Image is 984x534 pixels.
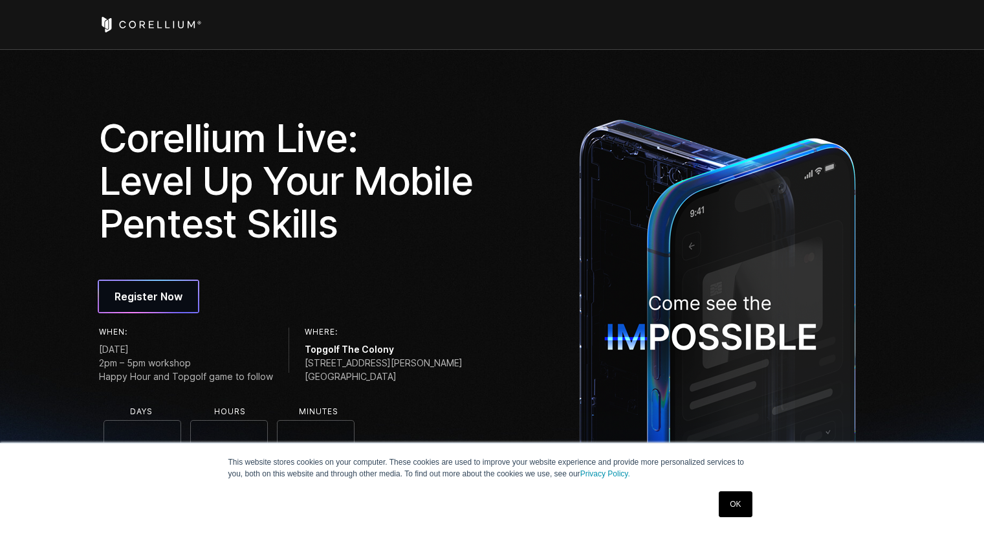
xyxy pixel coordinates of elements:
span: 14 [104,420,181,498]
span: Topgolf The Colony [305,342,463,356]
a: Privacy Policy. [580,469,630,478]
p: This website stores cookies on your computer. These cookies are used to improve your website expe... [228,456,756,480]
li: Minutes [280,407,358,416]
span: 2pm – 5pm workshop Happy Hour and Topgolf game to follow [99,356,273,383]
a: Register Now [99,281,198,312]
span: Register Now [115,289,182,304]
span: 21 [190,420,268,498]
li: Hours [191,407,269,416]
span: 24 [277,420,355,498]
a: OK [719,491,752,517]
h6: Where: [305,328,463,337]
span: [DATE] [99,342,273,356]
li: Days [103,407,180,416]
h6: When: [99,328,273,337]
span: [STREET_ADDRESS][PERSON_NAME] [GEOGRAPHIC_DATA] [305,356,463,383]
a: Corellium Home [99,17,202,32]
h1: Corellium Live: Level Up Your Mobile Pentest Skills [99,117,483,245]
